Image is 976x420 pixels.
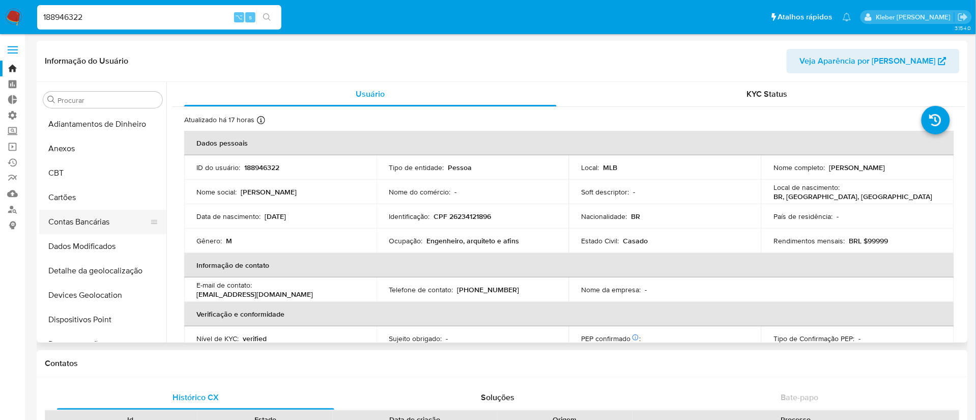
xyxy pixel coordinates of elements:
[581,212,627,221] p: Nacionalidade :
[623,236,648,245] p: Casado
[858,334,860,343] p: -
[39,161,166,185] button: CBT
[781,391,818,403] span: Bate-papo
[37,11,281,24] input: Pesquise usuários ou casos...
[196,187,237,197] p: Nome social :
[39,136,166,161] button: Anexos
[800,49,936,73] span: Veja Aparência por [PERSON_NAME]
[446,334,448,343] p: -
[196,290,313,299] p: [EMAIL_ADDRESS][DOMAIN_NAME]
[39,210,158,234] button: Contas Bancárias
[581,236,619,245] p: Estado Civil :
[581,163,599,172] p: Local :
[773,212,833,221] p: País de residência :
[773,236,845,245] p: Rendimentos mensais :
[184,131,954,155] th: Dados pessoais
[389,212,429,221] p: Identificação :
[454,187,456,197] p: -
[184,302,954,326] th: Verificação e conformidade
[196,334,239,343] p: Nível de KYC :
[241,187,297,197] p: [PERSON_NAME]
[45,56,128,66] h1: Informação do Usuário
[39,332,166,356] button: Documentação
[581,334,641,343] p: PEP confirmado :
[39,234,166,259] button: Dados Modificados
[773,183,840,192] p: Local de nascimento :
[184,253,954,277] th: Informação de contato
[787,49,960,73] button: Veja Aparência por [PERSON_NAME]
[39,185,166,210] button: Cartões
[265,212,286,221] p: [DATE]
[426,236,519,245] p: Engenheiro, arquiteto e afins
[631,212,640,221] p: BR
[184,115,254,125] p: Atualizado há 17 horas
[173,391,219,403] span: Histórico CX
[235,12,243,22] span: ⌥
[243,334,267,343] p: verified
[389,187,450,197] p: Nome do comércio :
[389,236,422,245] p: Ocupação :
[773,192,932,201] p: BR, [GEOGRAPHIC_DATA], [GEOGRAPHIC_DATA]
[829,163,885,172] p: [PERSON_NAME]
[249,12,252,22] span: s
[356,88,385,100] span: Usuário
[843,13,851,21] a: Notificações
[39,259,166,283] button: Detalhe da geolocalização
[226,236,232,245] p: M
[876,12,954,22] p: kleber.bueno@mercadolivre.com
[58,96,158,105] input: Procurar
[603,163,617,172] p: MLB
[256,10,277,24] button: search-icon
[389,163,444,172] p: Tipo de entidade :
[581,285,641,294] p: Nome da empresa :
[39,283,166,307] button: Devices Geolocation
[389,285,453,294] p: Telefone de contato :
[448,163,472,172] p: Pessoa
[47,96,55,104] button: Procurar
[773,334,854,343] p: Tipo de Confirmação PEP :
[39,112,166,136] button: Adiantamentos de Dinheiro
[196,212,261,221] p: Data de nascimento :
[581,187,629,197] p: Soft descriptor :
[778,12,833,22] span: Atalhos rápidos
[45,358,960,369] h1: Contatos
[434,212,491,221] p: CPF 26234121896
[958,12,968,22] a: Sair
[481,391,514,403] span: Soluções
[244,163,279,172] p: 188946322
[196,163,240,172] p: ID do usuário :
[837,212,839,221] p: -
[747,88,787,100] span: KYC Status
[645,285,647,294] p: -
[773,163,825,172] p: Nome completo :
[633,187,635,197] p: -
[196,236,222,245] p: Gênero :
[849,236,888,245] p: BRL $99999
[196,281,252,290] p: E-mail de contato :
[389,334,442,343] p: Sujeito obrigado :
[457,285,519,294] p: [PHONE_NUMBER]
[39,307,166,332] button: Dispositivos Point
